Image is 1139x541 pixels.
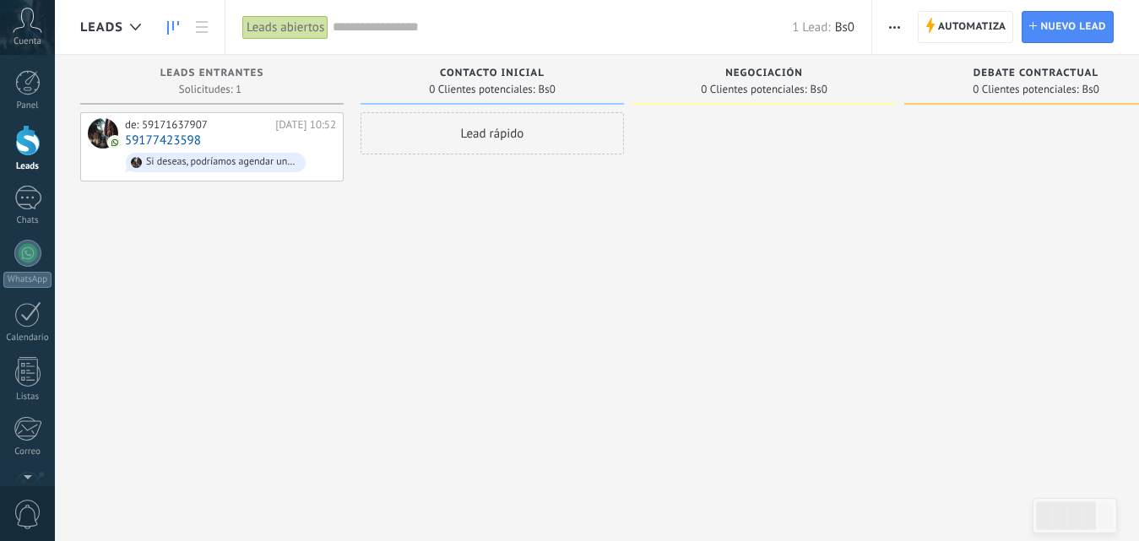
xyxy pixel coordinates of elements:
[160,68,264,79] span: Leads Entrantes
[835,19,854,35] span: Bs0
[725,68,803,79] span: Negociación
[3,161,52,172] div: Leads
[187,11,216,44] a: Lista
[146,156,298,168] div: Si deseas, podríamos agendar una videollamada por Google Meet para discutir cómo podemos ayudarte...
[3,215,52,226] div: Chats
[1022,11,1114,43] a: Nuevo lead
[242,15,328,40] div: Leads abiertos
[3,446,52,457] div: Correo
[539,84,556,95] span: Bs0
[918,11,1014,43] a: Automatiza
[938,12,1006,42] span: Automatiza
[361,112,624,154] div: Lead rápido
[3,333,52,344] div: Calendario
[641,68,887,82] div: Negociación
[440,68,545,79] span: Contacto inicial
[3,272,52,288] div: WhatsApp
[701,84,806,95] span: 0 Clientes potenciales:
[125,118,269,132] div: de: 59171637907
[88,118,118,149] div: 59177423598
[179,84,241,95] span: Solicitudes: 1
[882,11,907,43] button: Más
[429,84,534,95] span: 0 Clientes potenciales:
[1040,12,1106,42] span: Nuevo lead
[1082,84,1099,95] span: Bs0
[109,137,121,149] img: com.amocrm.amocrmwa.svg
[369,68,616,82] div: Contacto inicial
[811,84,827,95] span: Bs0
[974,68,1098,79] span: Debate contractual
[14,36,41,47] span: Cuenta
[3,392,52,403] div: Listas
[973,84,1078,95] span: 0 Clientes potenciales:
[275,118,336,132] div: [DATE] 10:52
[792,19,830,35] span: 1 Lead:
[89,68,335,82] div: Leads Entrantes
[159,11,187,44] a: Leads
[125,133,201,148] a: 59177423598
[80,19,123,35] span: Leads
[3,100,52,111] div: Panel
